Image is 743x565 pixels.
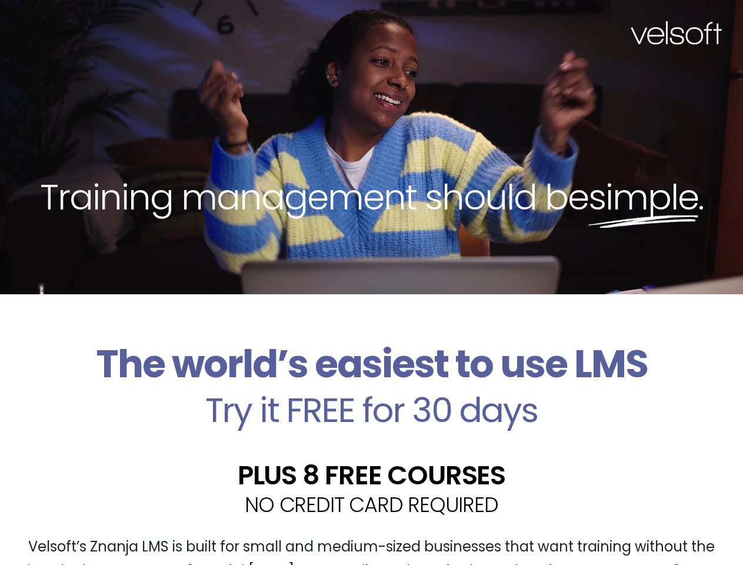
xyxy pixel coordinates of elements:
h2: Try it FREE for 30 days [9,393,734,427]
h2: The world’s easiest to use LMS [9,341,734,387]
h2: PLUS 8 FREE COURSES [9,462,734,488]
h2: NO CREDIT CARD REQUIRED [9,494,734,515]
span: simple [588,172,698,222]
h2: Training management should be . [21,174,722,220]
